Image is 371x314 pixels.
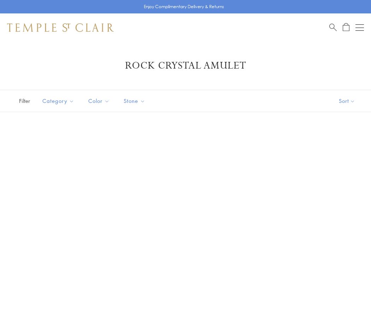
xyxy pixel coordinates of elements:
[118,93,151,109] button: Stone
[18,59,353,72] h1: Rock Crystal Amulet
[7,23,114,32] img: Temple St. Clair
[85,97,115,105] span: Color
[83,93,115,109] button: Color
[144,3,224,10] p: Enjoy Complimentary Delivery & Returns
[329,23,337,32] a: Search
[343,23,349,32] a: Open Shopping Bag
[355,23,364,32] button: Open navigation
[39,97,79,105] span: Category
[37,93,79,109] button: Category
[323,90,371,112] button: Show sort by
[120,97,151,105] span: Stone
